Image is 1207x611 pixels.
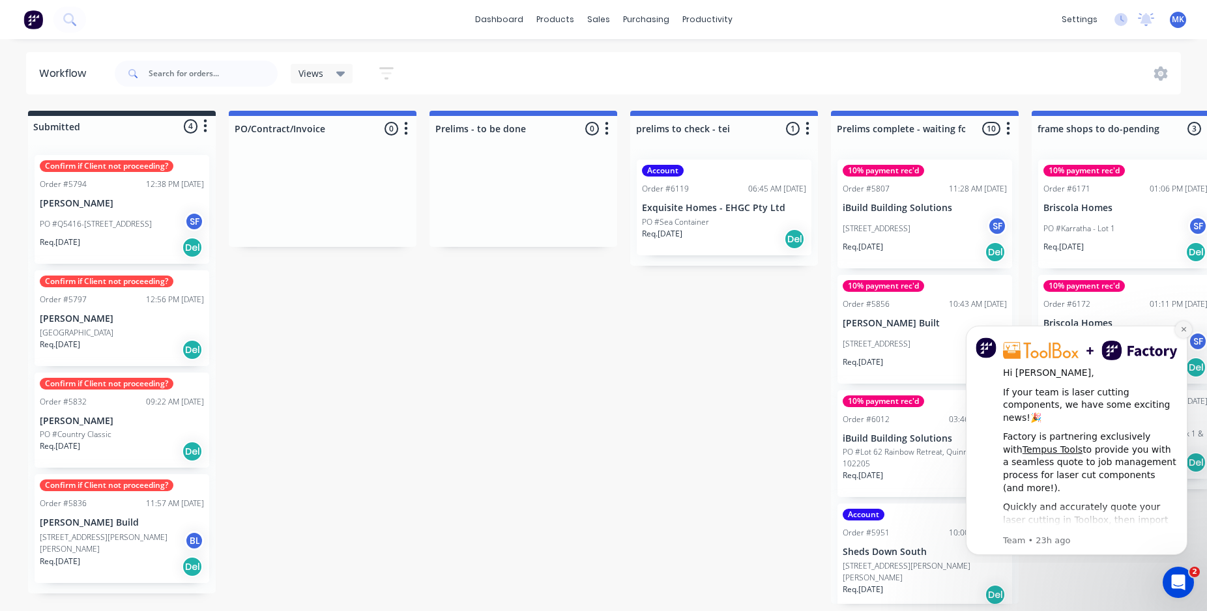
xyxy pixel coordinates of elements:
div: productivity [676,10,739,29]
div: Order #6171 [1043,183,1090,195]
p: PO #Sea Container [642,216,709,228]
div: Order #5836 [40,498,87,509]
div: 10% payment rec'dOrder #580711:28 AM [DATE]iBuild Building Solutions[STREET_ADDRESS]SFReq.[DATE]Del [837,160,1012,268]
div: products [530,10,581,29]
p: Req. [DATE] [642,228,682,240]
p: [STREET_ADDRESS][PERSON_NAME][PERSON_NAME] [843,560,1007,584]
div: Order #5794 [40,178,87,190]
div: BL [184,531,204,550]
p: [PERSON_NAME] [40,313,204,324]
div: Order #5797 [40,294,87,305]
div: Order #5832 [40,396,87,408]
div: 10% payment rec'dOrder #585610:43 AM [DATE][PERSON_NAME] Built[STREET_ADDRESS]SFReq.[DATE]Del [837,275,1012,384]
div: Confirm if Client not proceeding? [40,479,173,491]
div: Del [985,242,1006,263]
div: Order #5856 [843,298,890,310]
p: [GEOGRAPHIC_DATA] [40,327,113,339]
p: [STREET_ADDRESS][PERSON_NAME][PERSON_NAME] [40,532,184,555]
div: 10% payment rec'd [843,165,924,177]
div: 11:57 AM [DATE] [146,498,204,509]
p: Exquisite Homes - EHGC Pty Ltd [642,203,806,214]
div: 12:56 PM [DATE] [146,294,204,305]
input: Search for orders... [149,61,278,87]
div: Order #5807 [843,183,890,195]
p: Req. [DATE] [843,470,883,481]
div: Order #6172 [1043,298,1090,310]
div: 10% payment rec'd [1043,165,1125,177]
div: 10% payment rec'd [1043,280,1125,292]
span: Views [298,66,323,80]
p: Req. [DATE] [843,584,883,595]
p: Req. [DATE] [40,440,80,452]
p: [PERSON_NAME] Build [40,517,204,528]
p: Req. [DATE] [40,339,80,350]
p: Req. [DATE] [843,241,883,253]
p: PO #Country Classic [40,429,111,440]
p: [PERSON_NAME] [40,198,204,209]
p: Sheds Down South [843,547,1007,558]
div: Confirm if Client not proceeding? [40,160,173,172]
div: Order #5951 [843,527,890,539]
div: 11:28 AM [DATE] [949,183,1007,195]
p: [STREET_ADDRESS] [843,338,910,350]
div: Order #6012 [843,414,890,425]
div: Account [642,165,684,177]
div: 10% payment rec'd [843,280,924,292]
div: purchasing [617,10,676,29]
p: PO #Lot 62 Rainbow Retreat, Quinninup - PO 102205 [843,446,1007,470]
p: Req. [DATE] [1043,241,1084,253]
span: 2 [1189,567,1200,577]
div: Confirm if Client not proceeding?Order #579712:56 PM [DATE][PERSON_NAME][GEOGRAPHIC_DATA]Req.[DAT... [35,270,209,366]
div: 06:45 AM [DATE] [748,183,806,195]
p: Req. [DATE] [40,236,80,248]
a: dashboard [469,10,530,29]
div: Quickly and accurately quote your laser cutting in Toolbox, then import quoted line items directl... [57,187,231,251]
div: settings [1055,10,1104,29]
p: [PERSON_NAME] [40,416,204,427]
div: Confirm if Client not proceeding?Order #583611:57 AM [DATE][PERSON_NAME] Build[STREET_ADDRESS][PE... [35,474,209,583]
p: [PERSON_NAME] Built [843,318,1007,329]
div: Confirm if Client not proceeding? [40,378,173,390]
div: SF [987,216,1007,236]
div: Del [182,339,203,360]
p: [STREET_ADDRESS] [843,223,910,234]
div: 12:38 PM [DATE] [146,178,204,190]
p: Req. [DATE] [843,356,883,368]
div: AccountOrder #611906:45 AM [DATE]Exquisite Homes - EHGC Pty LtdPO #Sea ContainerReq.[DATE]Del [637,160,811,255]
p: Message from Team, sent 23h ago [57,221,231,233]
p: PO #Q5416-[STREET_ADDRESS] [40,218,152,230]
span: MK [1172,14,1184,25]
iframe: Intercom notifications message [946,314,1207,563]
p: Req. [DATE] [40,556,80,567]
div: 09:22 AM [DATE] [146,396,204,408]
div: Order #6119 [642,183,689,195]
div: Workflow [39,66,93,81]
div: sales [581,10,617,29]
div: 10:43 AM [DATE] [949,298,1007,310]
p: iBuild Building Solutions [843,433,1007,444]
div: Del [182,237,203,258]
div: Del [182,556,203,577]
div: Del [1185,242,1206,263]
div: Confirm if Client not proceeding?Order #579412:38 PM [DATE][PERSON_NAME]PO #Q5416-[STREET_ADDRESS... [35,155,209,264]
p: PO #Karratha - Lot 1 [1043,223,1115,234]
div: AccountOrder #595110:00 AM [DATE]Sheds Down South[STREET_ADDRESS][PERSON_NAME][PERSON_NAME]Req.[D... [837,504,1012,611]
img: Factory [23,10,43,29]
iframe: Intercom live chat [1163,567,1194,598]
div: Del [182,441,203,462]
div: Confirm if Client not proceeding?Order #583209:22 AM [DATE][PERSON_NAME]PO #Country ClassicReq.[D... [35,373,209,468]
div: Del [985,584,1006,605]
div: 10% payment rec'd [843,395,924,407]
button: Dismiss notification [229,7,246,24]
div: Confirm if Client not proceeding? [40,276,173,287]
div: SF [184,212,204,231]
